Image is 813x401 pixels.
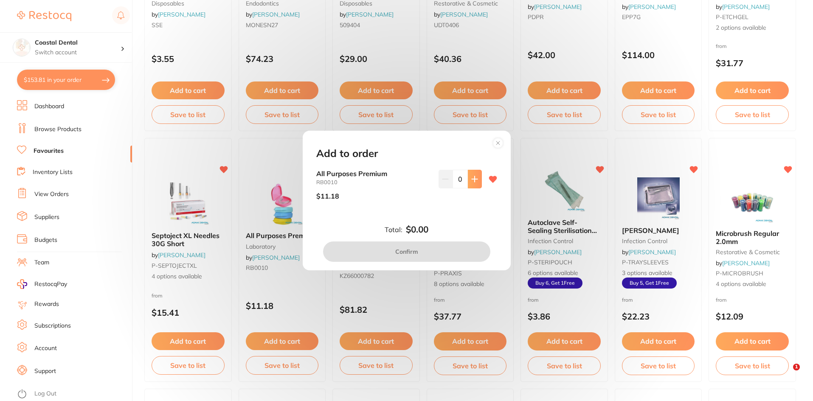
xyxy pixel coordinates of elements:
b: $0.00 [406,224,428,235]
label: Total: [385,226,402,233]
button: Confirm [323,241,490,262]
b: All Purposes Premium [316,170,432,177]
iframe: Intercom live chat [776,364,796,384]
span: 1 [793,364,800,370]
small: RB0010 [316,179,432,185]
h2: Add to order [316,148,378,160]
p: $11.18 [316,192,339,200]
